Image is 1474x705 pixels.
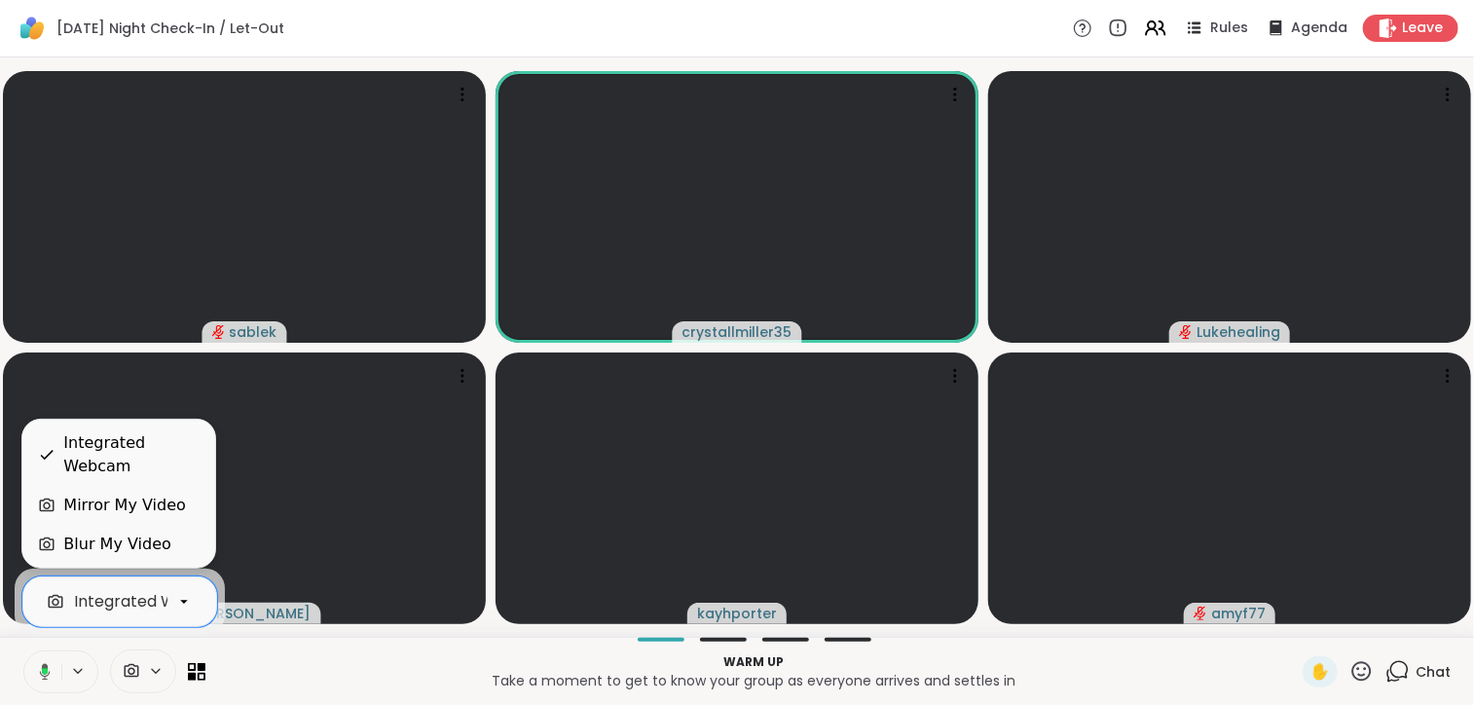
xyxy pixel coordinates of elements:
span: audio-muted [1194,607,1207,620]
span: sablek [230,322,277,342]
span: kayhporter [697,604,777,623]
span: Agenda [1291,19,1347,38]
span: amyf77 [1211,604,1266,623]
p: Warm up [217,653,1291,671]
span: ✋ [1310,660,1330,684]
div: Integrated Webcam [63,431,200,478]
div: Mirror My Video [63,494,185,517]
img: ShareWell Logomark [16,12,49,45]
div: Blur My Video [63,533,170,556]
span: audio-muted [1179,325,1193,339]
span: crystallmiller35 [682,322,792,342]
span: [PERSON_NAME] [196,604,312,623]
div: Integrated Webcam [74,590,232,613]
span: [DATE] Night Check-In / Let-Out [56,19,284,38]
span: audio-muted [212,325,226,339]
span: Leave [1402,19,1443,38]
span: Rules [1210,19,1248,38]
p: Take a moment to get to know your group as everyone arrives and settles in [217,671,1291,690]
span: Lukehealing [1197,322,1280,342]
span: Chat [1416,662,1451,682]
